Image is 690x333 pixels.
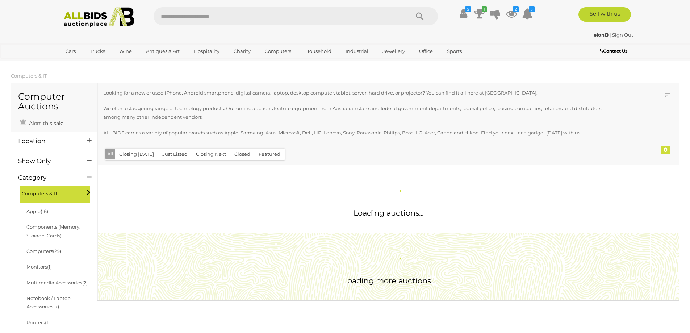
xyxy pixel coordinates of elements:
[26,248,61,254] a: Computers(29)
[26,280,88,286] a: Multimedia Accessories(2)
[26,264,52,270] a: Monitors(1)
[465,6,471,12] i: $
[414,45,438,57] a: Office
[26,224,80,238] a: Components (Memory, Storage, Cards)
[661,146,670,154] div: 0
[18,158,76,165] h4: Show Only
[610,32,611,38] span: |
[341,45,373,57] a: Industrial
[53,248,61,254] span: (29)
[612,32,633,38] a: Sign Out
[61,45,80,57] a: Cars
[474,7,485,20] a: 1
[45,320,50,325] span: (1)
[18,138,76,145] h4: Location
[105,149,115,159] button: All
[22,188,76,198] span: Computers & IT
[53,304,59,309] span: (7)
[192,149,230,160] button: Closing Next
[103,104,621,121] p: We offer a staggering range of technology products. Our online auctions feature equipment from Au...
[27,120,63,126] span: Alert this sale
[11,73,47,79] a: Computers & IT
[254,149,285,160] button: Featured
[18,174,76,181] h4: Category
[115,149,158,160] button: Closing [DATE]
[230,149,255,160] button: Closed
[41,208,48,214] span: (16)
[103,89,621,97] p: Looking for a new or used iPhone, Android smartphone, digital camera, laptop, desktop computer, t...
[354,208,423,217] span: Loading auctions...
[482,6,487,12] i: 1
[158,149,192,160] button: Just Listed
[60,7,138,27] img: Allbids.com.au
[600,48,627,54] b: Contact Us
[47,264,52,270] span: (1)
[594,32,609,38] strong: elon
[301,45,336,57] a: Household
[26,208,48,214] a: Apple(16)
[103,129,621,137] p: ALLBIDS carries a variety of popular brands such as Apple, Samsung, Asus, Microsoft, Dell, HP, Le...
[402,7,438,25] button: Search
[82,280,88,286] span: (2)
[513,6,519,12] i: 2
[18,117,65,128] a: Alert this sale
[260,45,296,57] a: Computers
[18,92,90,112] h1: Computer Auctions
[189,45,224,57] a: Hospitality
[458,7,469,20] a: $
[442,45,467,57] a: Sports
[26,295,71,309] a: Notebook / Laptop Accessories(7)
[506,7,517,20] a: 2
[26,320,50,325] a: Printers(1)
[594,32,610,38] a: elon
[85,45,110,57] a: Trucks
[229,45,255,57] a: Charity
[378,45,410,57] a: Jewellery
[141,45,184,57] a: Antiques & Art
[529,6,535,12] i: 3
[343,276,434,285] span: Loading more auctions..
[600,47,629,55] a: Contact Us
[114,45,137,57] a: Wine
[61,57,122,69] a: [GEOGRAPHIC_DATA]
[578,7,631,22] a: Sell with us
[522,7,533,20] a: 3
